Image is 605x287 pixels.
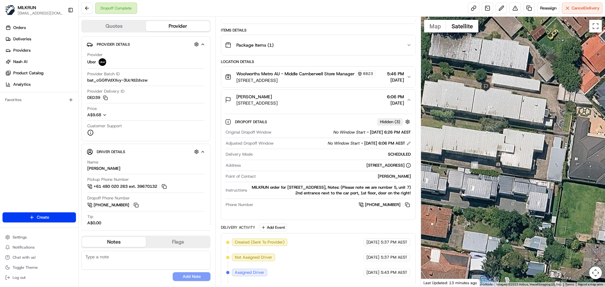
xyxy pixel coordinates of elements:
span: A$9.68 [87,112,101,118]
div: [PERSON_NAME][STREET_ADDRESS]6:06 PM[DATE] [221,110,415,220]
button: Notifications [3,243,76,252]
span: No Window Start [328,141,360,146]
span: Tip [87,214,93,220]
span: [DATE] [387,100,404,106]
span: [DATE] [387,77,404,83]
span: Chat with us! [13,255,36,260]
a: Analytics [3,79,78,89]
span: [PHONE_NUMBER] [94,202,129,208]
span: Delivery Mode [226,152,253,157]
button: Provider Details [87,39,205,49]
img: Google [423,278,443,287]
span: Provider Batch ID [87,71,120,77]
span: Instructions [226,187,247,193]
span: Provider [87,52,103,58]
span: Nash AI [13,59,27,65]
span: Cancel Delivery [572,5,600,11]
button: Reassign [537,3,559,14]
span: Price [87,106,97,112]
span: Notifications [13,245,35,250]
span: bat_cGGfIVdXXvy-3UcYd2dvzw [87,77,147,83]
div: MILKRUN order for [STREET_ADDRESS], Notes: (Please note we are number 5, unit 7) 2nd entrance nex... [250,185,411,196]
span: [DATE] 6:26 PM AEST [370,129,411,135]
span: Reassign [540,5,556,11]
span: Pickup Phone Number [87,177,129,182]
div: A$0.00 [87,220,101,226]
span: 5:46 PM [387,71,404,77]
span: Woolworths Metro AU - Middle Camberwell Store Manager [236,71,354,77]
span: Uber [87,59,96,65]
a: Providers [3,45,78,55]
div: [PERSON_NAME] [87,166,120,171]
button: [EMAIL_ADDRESS][DOMAIN_NAME] [18,11,63,16]
span: [PHONE_NUMBER] [365,202,400,208]
span: 5:37 PM AEST [381,255,407,260]
span: Dropoff Details [235,119,268,124]
span: Create [37,215,49,220]
button: DED39 [87,95,108,100]
span: Original Dropoff Window [226,129,271,135]
a: Terms (opens in new tab) [565,283,574,286]
a: [PHONE_NUMBER] [87,202,140,209]
span: Dropoff Phone Number [87,195,130,201]
span: [STREET_ADDRESS] [236,100,278,106]
div: Delivery Activity [221,225,255,230]
button: Flags [146,237,210,247]
button: Driver Details [87,146,205,157]
button: Map camera controls [589,267,602,279]
button: MILKRUN [18,4,36,11]
button: Hidden (3) [377,118,412,126]
button: Toggle Theme [3,263,76,272]
span: Analytics [13,82,31,87]
button: MILKRUNMILKRUN[EMAIL_ADDRESS][DOMAIN_NAME] [3,3,65,18]
span: [DATE] 6:06 PM AEST [364,141,405,146]
span: - [367,129,369,135]
span: Phone Number [226,202,253,208]
button: Package Items (1) [221,35,415,55]
span: Settings [13,235,27,240]
span: Assigned Driver [235,270,264,275]
span: Address [226,163,241,168]
a: Open this area in Google Maps (opens a new window) [423,278,443,287]
button: Provider [146,21,210,31]
span: Providers [13,48,31,53]
a: Report a map error [578,283,603,286]
span: Toggle Theme [13,265,38,270]
a: Orders [3,23,78,33]
button: CancelDelivery [562,3,602,14]
button: Show street map [424,20,446,32]
div: SCHEDULED [255,152,411,157]
span: Created (Sent To Provider) [235,239,285,245]
button: Notes [82,237,146,247]
a: +61 480 020 263 ext. 39670132 [87,183,168,190]
button: Chat with us! [3,253,76,262]
button: A$9.68 [87,112,143,118]
span: Package Items ( 1 ) [236,42,274,48]
span: 6:06 PM [387,94,404,100]
img: uber-new-logo.jpeg [99,58,106,66]
span: 5:43 PM AEST [381,270,407,275]
div: [PERSON_NAME] [258,174,411,179]
span: Provider Delivery ID [87,89,124,94]
span: [STREET_ADDRESS] [236,77,375,83]
span: Customer Support [87,123,122,129]
span: Provider Details [97,42,130,47]
button: Show satellite imagery [446,20,478,32]
button: Toggle fullscreen view [589,20,602,32]
button: [PERSON_NAME][STREET_ADDRESS]6:06 PM[DATE] [221,90,415,110]
a: Product Catalog [3,68,78,78]
span: Point of Contact [226,174,256,179]
span: Hidden ( 3 ) [380,119,400,125]
button: Woolworths Metro AU - Middle Camberwell Store Manager8823[STREET_ADDRESS]5:46 PM[DATE] [221,66,415,87]
a: [PHONE_NUMBER] [359,201,411,208]
div: 10 [471,162,478,169]
span: [DATE] [366,255,379,260]
span: Product Catalog [13,70,43,76]
div: Favorites [3,95,76,105]
span: [PERSON_NAME] [236,94,272,100]
a: Deliveries [3,34,78,44]
span: Deliveries [13,36,31,42]
span: - [361,141,363,146]
a: Nash AI [3,57,78,67]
